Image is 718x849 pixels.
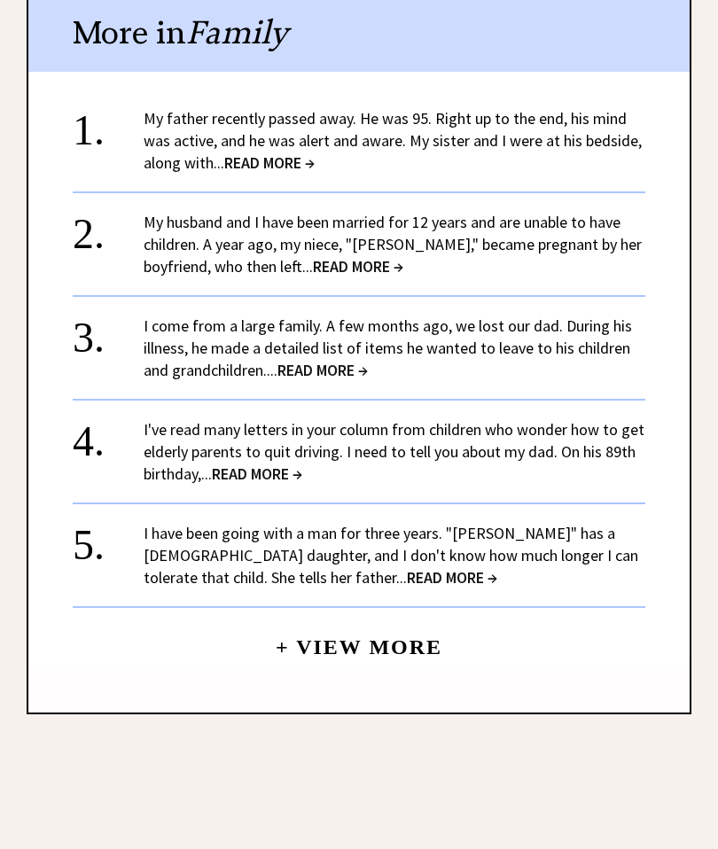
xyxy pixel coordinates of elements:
[276,620,442,658] a: + View More
[73,315,144,347] div: 3.
[212,463,302,484] span: READ MORE →
[277,360,368,380] span: READ MORE →
[313,256,403,277] span: READ MORE →
[144,108,642,173] a: My father recently passed away. He was 95. Right up to the end, his mind was active, and he was a...
[144,212,642,277] a: My husband and I have been married for 12 years and are unable to have children. A year ago, my n...
[73,107,144,140] div: 1.
[73,418,144,451] div: 4.
[73,522,144,555] div: 5.
[224,152,315,173] span: READ MORE →
[407,567,497,588] span: READ MORE →
[73,211,144,244] div: 2.
[186,12,288,52] span: Family
[144,419,644,484] a: I've read many letters in your column from children who wonder how to get elderly parents to quit...
[144,315,632,380] a: I come from a large family. A few months ago, we lost our dad. During his illness, he made a deta...
[144,523,638,588] a: I have been going with a man for three years. "[PERSON_NAME]" has a [DEMOGRAPHIC_DATA] daughter, ...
